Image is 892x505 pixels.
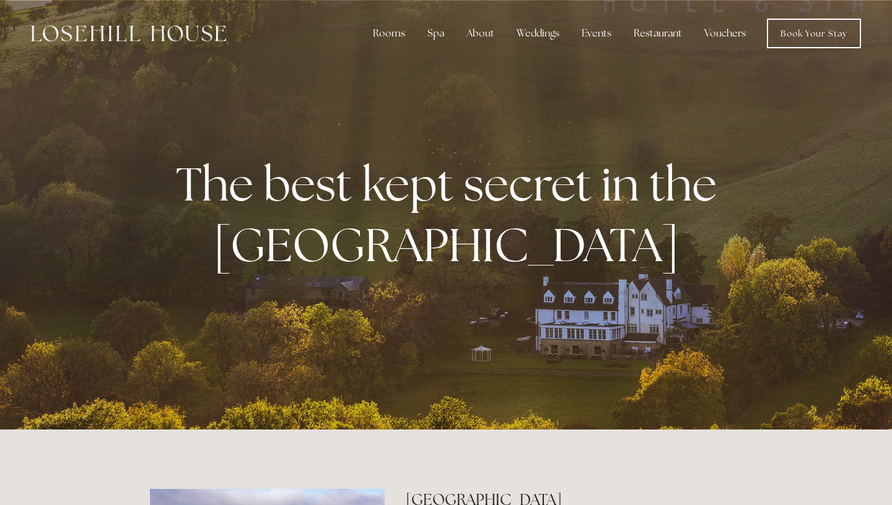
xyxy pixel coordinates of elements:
div: Events [572,21,621,46]
div: Spa [418,21,454,46]
div: Rooms [363,21,415,46]
strong: The best kept secret in the [GEOGRAPHIC_DATA] [176,153,727,275]
div: Weddings [507,21,569,46]
img: Losehill House [31,25,226,41]
div: About [457,21,504,46]
a: Vouchers [694,21,756,46]
div: Restaurant [624,21,692,46]
a: Book Your Stay [767,19,861,48]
